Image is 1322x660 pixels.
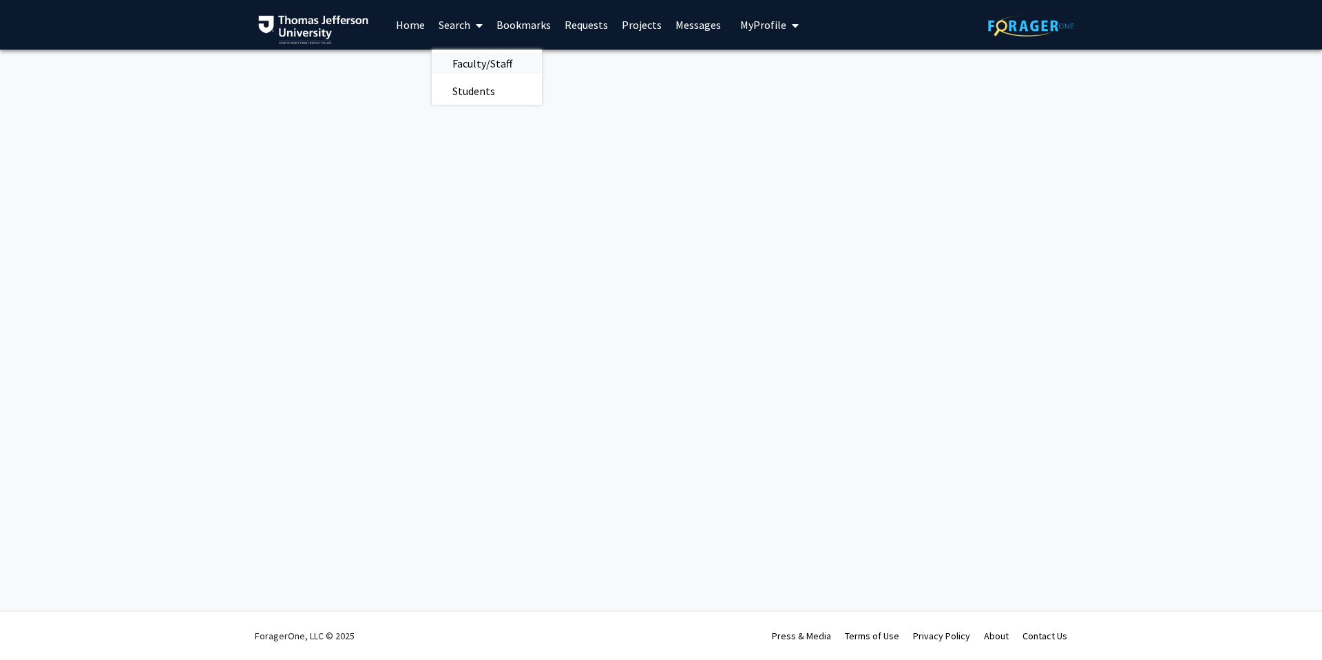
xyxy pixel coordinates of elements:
[432,77,516,105] span: Students
[988,15,1074,37] img: ForagerOne Logo
[255,612,355,660] div: ForagerOne, LLC © 2025
[669,1,728,49] a: Messages
[432,53,542,74] a: Faculty/Staff
[432,50,533,77] span: Faculty/Staff
[258,15,368,44] img: Thomas Jefferson University Logo
[432,1,490,49] a: Search
[490,1,558,49] a: Bookmarks
[10,598,59,650] iframe: Chat
[558,1,615,49] a: Requests
[913,630,970,642] a: Privacy Policy
[615,1,669,49] a: Projects
[1022,630,1067,642] a: Contact Us
[984,630,1009,642] a: About
[740,18,786,32] span: My Profile
[772,630,831,642] a: Press & Media
[432,81,542,101] a: Students
[845,630,899,642] a: Terms of Use
[389,1,432,49] a: Home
